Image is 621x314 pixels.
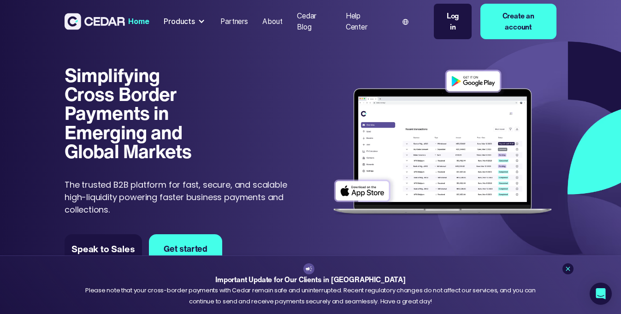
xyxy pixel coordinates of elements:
img: world icon [402,19,408,25]
div: Log in [443,11,462,32]
div: Help Center [346,11,383,32]
div: Open Intercom Messenger [590,283,612,305]
a: Create an account [480,4,556,39]
a: Home [125,12,153,32]
img: Dashboard of transactions [329,65,556,220]
a: Partners [217,12,251,32]
div: Products [160,12,209,31]
a: About [259,12,286,32]
a: Help Center [342,6,386,37]
p: The trusted B2B platform for fast, secure, and scalable high-liquidity powering faster business p... [65,178,292,216]
div: Home [128,16,149,27]
h1: Simplifying Cross Border Payments in Emerging and Global Markets [65,65,201,160]
a: Log in [434,4,471,39]
div: Partners [220,16,248,27]
a: Speak to Sales [65,234,142,263]
div: Products [164,16,195,27]
a: Get started [149,234,222,263]
div: About [262,16,282,27]
a: Cedar Blog [293,6,335,37]
div: Cedar Blog [297,11,331,32]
